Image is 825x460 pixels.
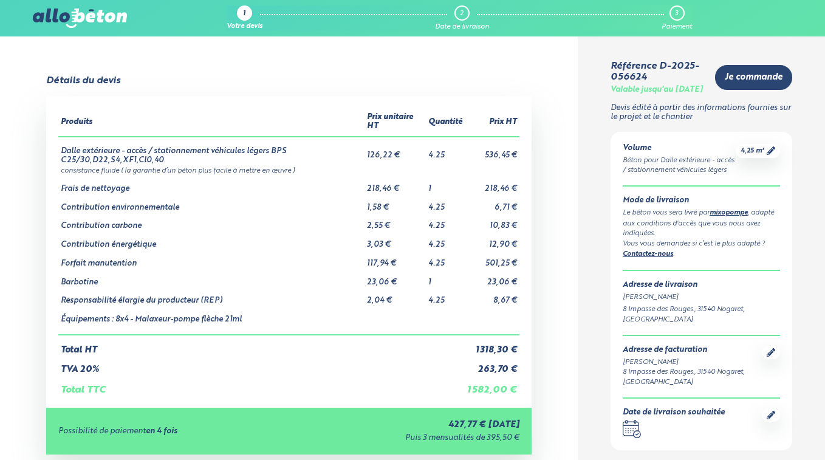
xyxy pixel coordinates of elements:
div: 8 Impasse des Rouges., 31540 Nogaret, [GEOGRAPHIC_DATA] [623,304,780,325]
div: Puis 3 mensualités de 395,50 € [293,434,519,443]
td: 23,06 € [365,269,425,287]
div: Possibilité de paiement [58,427,293,436]
td: 263,70 € [465,355,519,375]
td: 4.25 [426,231,465,250]
td: 501,25 € [465,250,519,269]
div: Vous vous demandez si c’est le plus adapté ? . [623,239,780,260]
td: Équipements : 8x4 - Malaxeur-pompe flèche 21ml [58,306,365,335]
td: 1 318,30 € [465,335,519,355]
div: [PERSON_NAME] [623,357,762,368]
td: 2,04 € [365,287,425,306]
div: Date de livraison [435,23,489,31]
iframe: Help widget launcher [717,413,812,447]
div: 3 [675,10,678,18]
td: 218,46 € [365,175,425,194]
td: Contribution énergétique [58,231,365,250]
img: allobéton [33,9,126,28]
td: Contribution environnementale [58,194,365,213]
td: 4.25 [426,250,465,269]
td: 1 582,00 € [465,375,519,396]
p: Devis édité à partir des informations fournies sur le projet et le chantier [611,104,792,122]
td: Contribution carbone [58,212,365,231]
td: 6,71 € [465,194,519,213]
div: 8 Impasse des Rouges., 31540 Nogaret, [GEOGRAPHIC_DATA] [623,367,762,388]
td: Forfait manutention [58,250,365,269]
a: 1 Votre devis [227,5,262,31]
div: Paiement [662,23,692,31]
div: 2 [460,10,464,18]
span: Je commande [725,72,782,83]
td: 4.25 [426,137,465,165]
div: [PERSON_NAME] [623,292,780,303]
a: 3 Paiement [662,5,692,31]
td: Responsabilité élargie du producteur (REP) [58,287,365,306]
div: Le béton vous sera livré par , adapté aux conditions d'accès que vous nous avez indiquées. [623,208,780,239]
th: Produits [58,108,365,136]
div: Valable jusqu'au [DATE] [611,86,703,95]
div: Référence D-2025-056624 [611,61,705,83]
strong: en 4 fois [146,427,177,435]
td: 1 [426,175,465,194]
td: 3,03 € [365,231,425,250]
div: Adresse de livraison [623,281,780,290]
a: mixopompe [710,210,748,216]
td: 1,58 € [365,194,425,213]
div: Adresse de facturation [623,346,762,355]
td: TVA 20% [58,355,464,375]
td: 2,55 € [365,212,425,231]
td: 1 [426,269,465,287]
div: Votre devis [227,23,262,31]
td: 8,67 € [465,287,519,306]
div: 1 [243,10,245,18]
a: 2 Date de livraison [435,5,489,31]
td: Frais de nettoyage [58,175,365,194]
td: 218,46 € [465,175,519,194]
td: Total HT [58,335,464,355]
a: Contactez-nous [623,251,673,258]
th: Prix HT [465,108,519,136]
a: Je commande [715,65,792,90]
td: 117,94 € [365,250,425,269]
div: Béton pour Dalle extérieure - accès / stationnement véhicules légers [623,156,736,176]
td: 10,83 € [465,212,519,231]
th: Quantité [426,108,465,136]
td: Total TTC [58,375,464,396]
div: Volume [623,144,736,153]
td: 536,45 € [465,137,519,165]
div: Date de livraison souhaitée [623,408,725,417]
td: 4.25 [426,212,465,231]
div: 427,77 € [DATE] [293,420,519,430]
td: 4.25 [426,287,465,306]
td: 23,06 € [465,269,519,287]
td: consistance fluide ( la garantie d’un béton plus facile à mettre en œuvre ) [58,165,519,175]
td: 4.25 [426,194,465,213]
td: 126,22 € [365,137,425,165]
div: Mode de livraison [623,196,780,205]
td: Barbotine [58,269,365,287]
td: Dalle extérieure - accès / stationnement véhicules légers BPS C25/30,D22,S4,XF1,Cl0,40 [58,137,365,165]
td: 12,90 € [465,231,519,250]
div: Détails du devis [46,75,120,86]
th: Prix unitaire HT [365,108,425,136]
